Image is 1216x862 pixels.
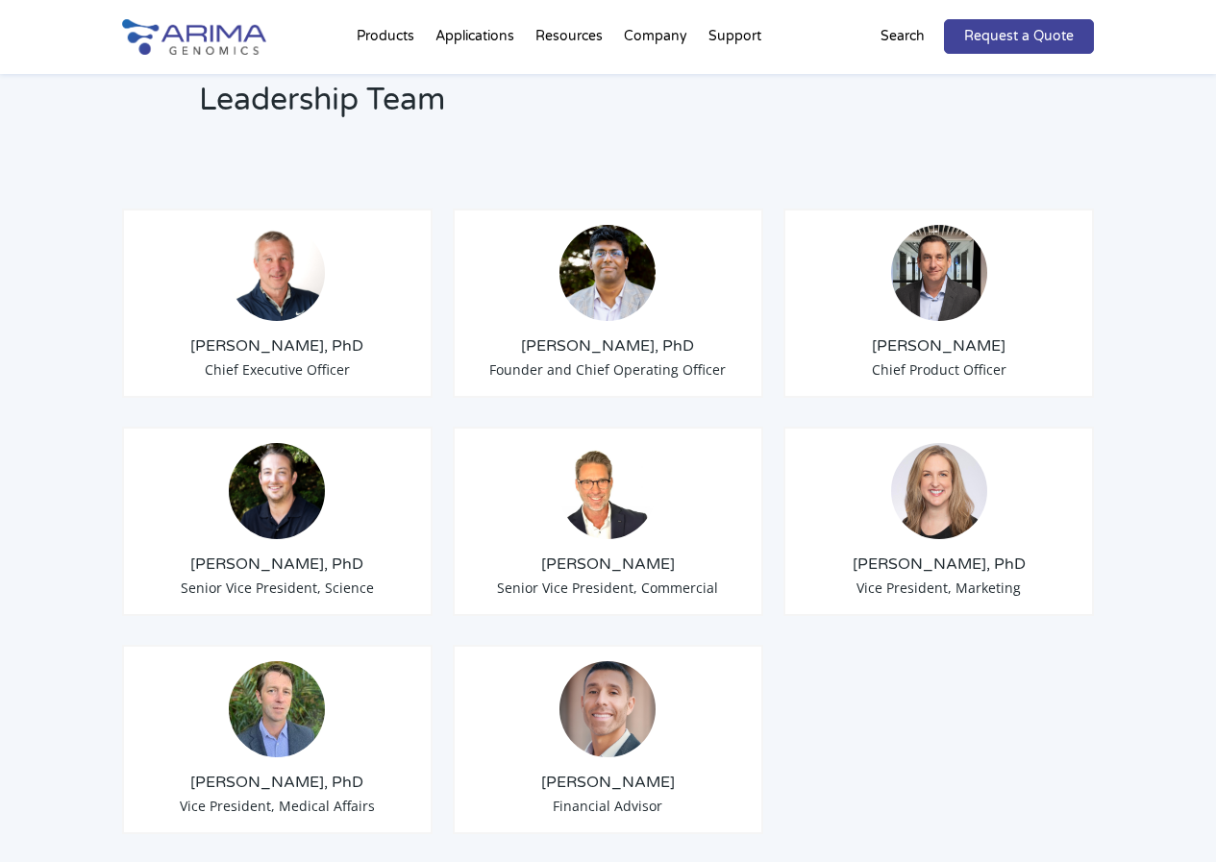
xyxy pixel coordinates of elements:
h3: [PERSON_NAME], PhD [800,554,1079,575]
img: Tom-Willis.jpg [229,225,325,321]
span: Founder and Chief Operating Officer [489,360,726,379]
h3: [PERSON_NAME] [469,772,748,793]
p: Search [881,24,925,49]
img: Anthony-Schmitt_Arima-Genomics.png [229,443,325,539]
img: 1632501909860.jpeg [229,661,325,757]
span: Vice President, Medical Affairs [180,797,375,815]
img: A.-Seltser-Headshot.jpeg [559,661,656,757]
span: Chief Executive Officer [205,360,350,379]
img: Chris-Roberts.jpg [891,225,987,321]
h3: [PERSON_NAME] [800,335,1079,357]
img: Sid-Selvaraj_Arima-Genomics.png [559,225,656,321]
a: Request a Quote [944,19,1094,54]
h3: [PERSON_NAME], PhD [138,335,417,357]
h3: [PERSON_NAME] [469,554,748,575]
h3: [PERSON_NAME], PhD [138,554,417,575]
span: Chief Product Officer [872,360,1006,379]
span: Financial Advisor [553,797,662,815]
h2: Leadership Team [199,79,838,136]
img: 19364919-cf75-45a2-a608-1b8b29f8b955.jpg [891,443,987,539]
img: Arima-Genomics-logo [122,19,266,55]
h3: [PERSON_NAME], PhD [469,335,748,357]
h3: [PERSON_NAME], PhD [138,772,417,793]
span: Senior Vice President, Science [181,579,374,597]
span: Vice President, Marketing [856,579,1021,597]
span: Senior Vice President, Commercial [497,579,718,597]
img: David-Duvall-Headshot.jpg [559,443,656,539]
